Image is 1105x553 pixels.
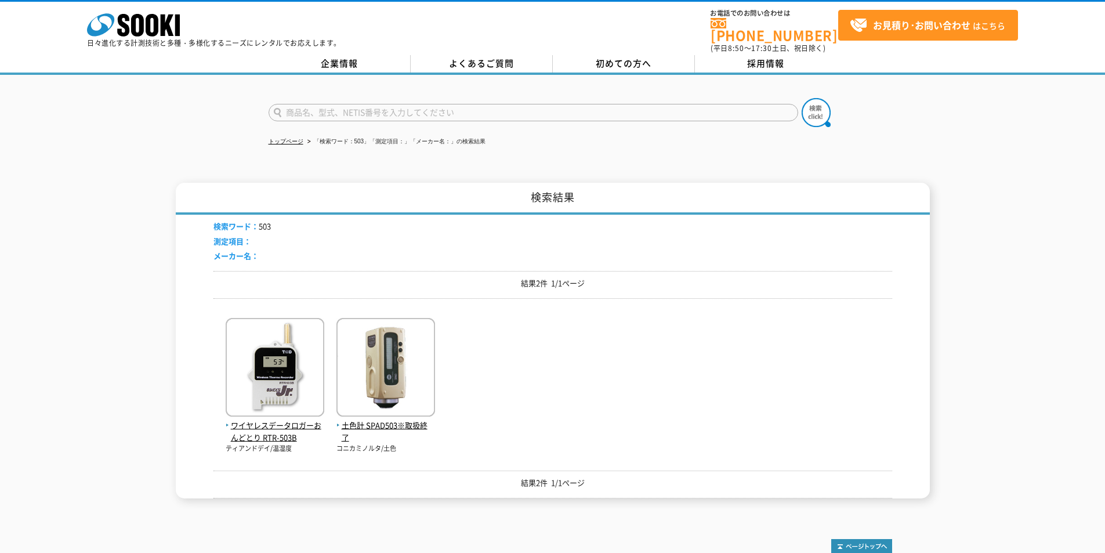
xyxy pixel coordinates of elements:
span: お電話でのお問い合わせは [711,10,838,17]
img: SPAD503※取扱終了 [336,318,435,420]
a: 採用情報 [695,55,837,73]
p: コニカミノルタ/土色 [336,444,435,454]
a: [PHONE_NUMBER] [711,18,838,42]
strong: お見積り･お問い合わせ [873,18,970,32]
span: 8:50 [728,43,744,53]
img: RTR-503B [226,318,324,420]
a: 企業情報 [269,55,411,73]
span: 初めての方へ [596,57,651,70]
p: ティアンドデイ/温湿度 [226,444,324,454]
a: お見積り･お問い合わせはこちら [838,10,1018,41]
h1: 検索結果 [176,183,930,215]
a: ワイヤレスデータロガーおんどとり RTR-503B [226,407,324,443]
span: ワイヤレスデータロガーおんどとり RTR-503B [226,420,324,444]
span: 17:30 [751,43,772,53]
span: 土色計 SPAD503※取扱終了 [336,420,435,444]
span: 測定項目： [213,236,251,247]
input: 商品名、型式、NETIS番号を入力してください [269,104,798,121]
li: 「検索ワード：503」「測定項目：」「メーカー名：」の検索結果 [305,136,486,148]
span: (平日 ～ 土日、祝日除く) [711,43,825,53]
a: よくあるご質問 [411,55,553,73]
span: メーカー名： [213,250,259,261]
p: 結果2件 1/1ページ [213,277,892,290]
a: 初めての方へ [553,55,695,73]
a: トップページ [269,138,303,144]
p: 日々進化する計測技術と多種・多様化するニーズにレンタルでお応えします。 [87,39,341,46]
img: btn_search.png [802,98,831,127]
p: 結果2件 1/1ページ [213,477,892,489]
span: はこちら [850,17,1005,34]
span: 検索ワード： [213,221,259,232]
li: 503 [213,221,271,233]
a: 土色計 SPAD503※取扱終了 [336,407,435,443]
